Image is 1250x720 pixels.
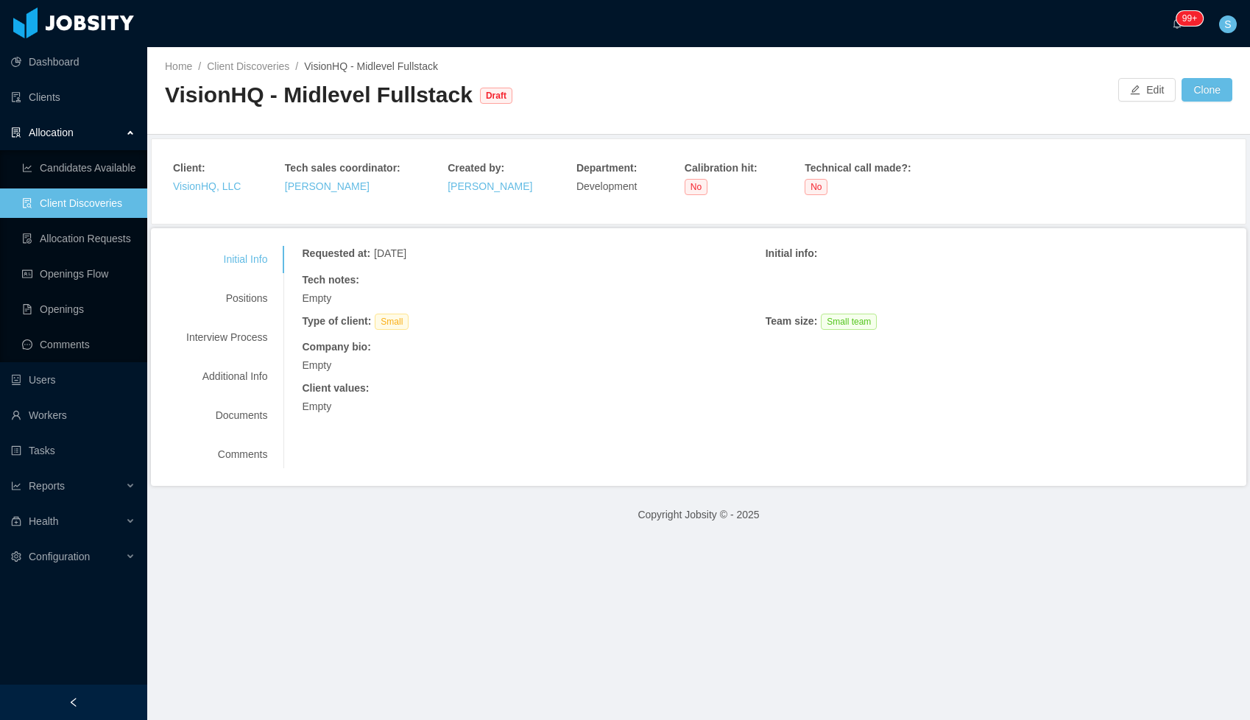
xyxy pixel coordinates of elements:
[302,274,359,286] strong: Tech notes :
[448,162,504,174] strong: Created by :
[169,246,285,273] div: Initial Info
[766,247,818,259] strong: Initial info :
[11,551,21,562] i: icon: setting
[169,402,285,429] div: Documents
[576,162,637,174] strong: Department :
[173,162,205,174] strong: Client :
[22,188,135,218] a: icon: file-searchClient Discoveries
[29,551,90,562] span: Configuration
[169,441,285,468] div: Comments
[165,60,192,72] a: Home
[302,341,370,353] strong: Company bio :
[480,88,512,104] span: Draft
[1182,78,1232,102] button: Clone
[285,162,400,174] strong: Tech sales coordinator :
[685,162,758,174] strong: Calibration hit :
[173,180,241,192] a: VisionHQ, LLC
[304,60,438,72] span: VisionHQ - Midlevel Fullstack
[169,363,285,390] div: Additional Info
[285,180,370,192] a: [PERSON_NAME]
[1224,15,1231,33] span: S
[169,324,285,351] div: Interview Process
[11,400,135,430] a: icon: userWorkers
[29,480,65,492] span: Reports
[22,153,135,183] a: icon: line-chartCandidates Available
[302,400,331,412] span: Empty
[448,180,532,192] a: [PERSON_NAME]
[22,259,135,289] a: icon: idcardOpenings Flow
[22,330,135,359] a: icon: messageComments
[29,515,58,527] span: Health
[22,294,135,324] a: icon: file-textOpenings
[1172,18,1182,29] i: icon: bell
[198,60,201,72] span: /
[821,314,877,330] span: Small team
[29,127,74,138] span: Allocation
[165,80,473,110] div: VisionHQ - Midlevel Fullstack
[11,365,135,395] a: icon: robotUsers
[685,179,707,195] span: No
[147,490,1250,540] footer: Copyright Jobsity © - 2025
[375,314,409,330] span: Small
[302,247,370,259] strong: Requested at :
[1176,11,1203,26] sup: 1594
[11,47,135,77] a: icon: pie-chartDashboard
[295,60,298,72] span: /
[207,60,289,72] a: Client Discoveries
[302,315,371,327] strong: Type of client :
[11,516,21,526] i: icon: medicine-box
[302,359,331,371] span: Empty
[11,127,21,138] i: icon: solution
[11,481,21,491] i: icon: line-chart
[11,436,135,465] a: icon: profileTasks
[766,315,818,327] strong: Team size :
[805,179,827,195] span: No
[302,382,369,394] strong: Client values :
[805,162,911,174] strong: Technical call made? :
[169,285,285,312] div: Positions
[1118,78,1176,102] button: icon: editEdit
[22,224,135,253] a: icon: file-doneAllocation Requests
[374,247,406,259] span: [DATE]
[576,180,638,192] span: Development
[11,82,135,112] a: icon: auditClients
[302,292,331,304] span: Empty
